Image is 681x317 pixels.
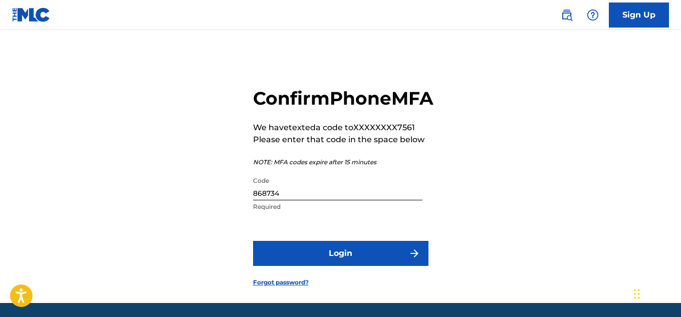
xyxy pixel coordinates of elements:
[609,3,669,28] a: Sign Up
[253,278,309,287] a: Forgot password?
[12,8,51,22] img: MLC Logo
[253,241,428,266] button: Login
[631,269,681,317] iframe: Chat Widget
[561,9,573,21] img: search
[253,202,422,211] p: Required
[557,5,577,25] a: Public Search
[253,134,433,146] p: Please enter that code in the space below
[634,279,640,309] div: Drag
[587,9,599,21] img: help
[583,5,603,25] div: Help
[408,247,420,259] img: f7272a7cc735f4ea7f67.svg
[253,158,433,167] p: NOTE: MFA codes expire after 15 minutes
[253,122,433,134] p: We have texted a code to XXXXXXXX7561
[253,87,433,110] h2: Confirm Phone MFA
